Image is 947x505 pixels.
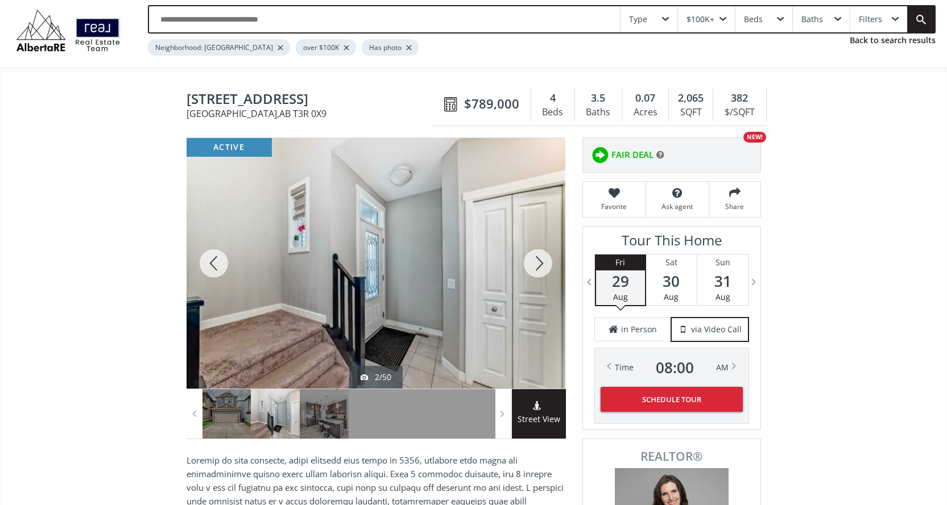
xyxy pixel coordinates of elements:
[621,324,657,335] span: in Person
[362,39,419,56] div: Has photo
[615,360,729,375] div: Time AM
[537,104,569,121] div: Beds
[601,387,743,412] button: Schedule Tour
[675,104,707,121] div: SQFT
[629,15,647,23] div: Type
[296,39,356,56] div: over $100K
[850,35,936,46] a: Back to search results
[581,91,616,106] div: 3.5
[611,149,654,161] span: FAIR DEAL
[628,91,663,106] div: 0.07
[678,91,704,106] span: 2,065
[512,413,566,426] span: Street View
[361,372,391,383] div: 2/50
[581,104,616,121] div: Baths
[715,202,755,211] span: Share
[716,291,730,302] span: Aug
[719,104,760,121] div: $/SQFT
[596,254,645,270] div: Fri
[464,95,519,112] span: $789,000
[187,138,565,389] div: 74 Sage Bluff View NW Calgary, AB T3R 0X9 - Photo 2 of 50
[187,138,272,157] div: active
[187,109,439,118] span: [GEOGRAPHIC_DATA] , AB T3R 0X9
[697,273,748,289] span: 31
[719,91,760,106] div: 382
[537,91,569,106] div: 4
[594,232,749,254] h3: Tour This Home
[743,132,766,143] div: NEW!
[596,273,645,289] span: 29
[646,254,697,270] div: Sat
[744,15,763,23] div: Beds
[691,324,742,335] span: via Video Call
[697,254,748,270] div: Sun
[589,202,640,211] span: Favorite
[148,39,290,56] div: Neighborhood: [GEOGRAPHIC_DATA]
[646,273,697,289] span: 30
[664,291,679,302] span: Aug
[628,104,663,121] div: Acres
[187,91,439,109] span: 74 Sage Bluff View NW
[859,15,882,23] div: Filters
[652,202,703,211] span: Ask agent
[589,144,611,166] img: rating icon
[656,360,694,375] span: 08 : 00
[801,15,823,23] div: Baths
[11,7,125,54] img: Logo
[613,291,628,302] span: Aug
[687,15,714,23] div: $100K+
[596,450,748,462] span: REALTOR®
